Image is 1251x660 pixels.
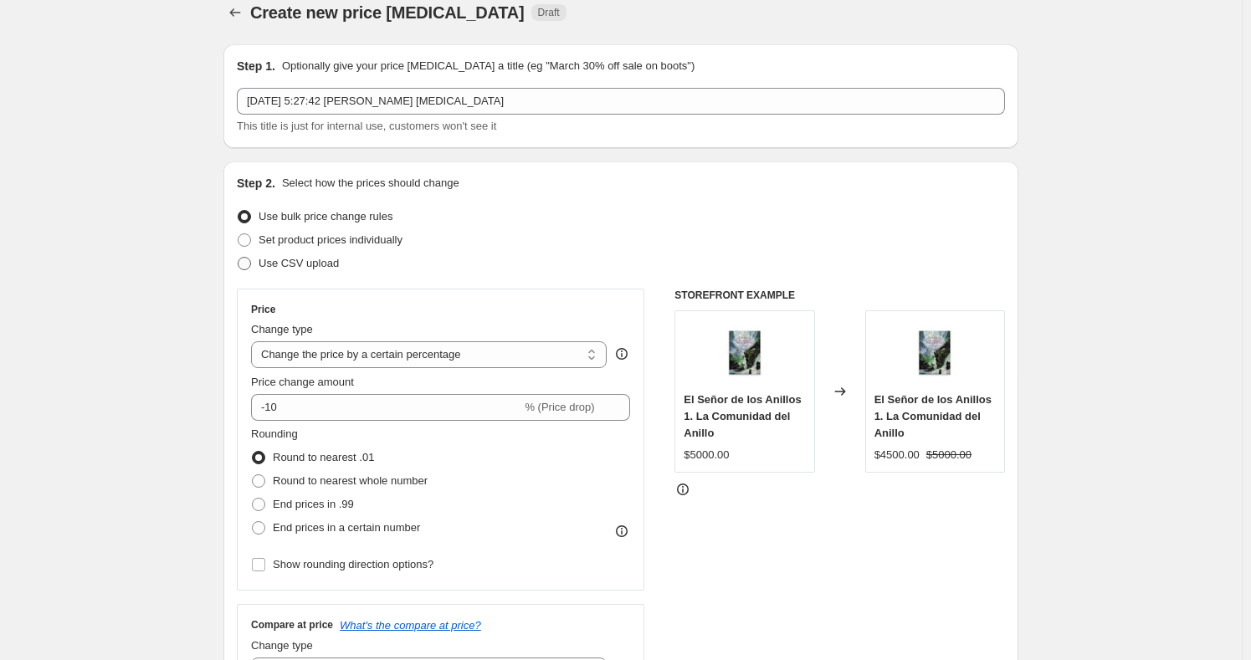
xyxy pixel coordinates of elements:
img: Libro-2_80x.jpg [711,320,778,386]
span: End prices in .99 [273,498,354,510]
button: What's the compare at price? [340,619,481,632]
img: Libro-2_80x.jpg [901,320,968,386]
span: % (Price drop) [525,401,594,413]
h6: STOREFRONT EXAMPLE [674,289,1005,302]
input: -15 [251,394,521,421]
input: 30% off holiday sale [237,88,1005,115]
button: Price change jobs [223,1,247,24]
h3: Compare at price [251,618,333,632]
span: Round to nearest whole number [273,474,428,487]
div: $4500.00 [874,447,920,463]
span: Create new price [MEDICAL_DATA] [250,3,525,22]
span: Change type [251,639,313,652]
span: El Señor de los Anillos 1. La Comunidad del Anillo [684,393,801,439]
strike: $5000.00 [926,447,972,463]
h3: Price [251,303,275,316]
span: Use bulk price change rules [259,210,392,223]
span: Rounding [251,427,298,440]
span: This title is just for internal use, customers won't see it [237,120,496,132]
span: Use CSV upload [259,257,339,269]
div: help [613,345,630,362]
span: Draft [538,6,560,19]
span: Set product prices individually [259,233,402,246]
div: $5000.00 [684,447,729,463]
p: Select how the prices should change [282,175,459,192]
span: Show rounding direction options? [273,558,433,570]
span: Price change amount [251,376,354,388]
span: End prices in a certain number [273,521,420,534]
span: Change type [251,323,313,335]
span: El Señor de los Anillos 1. La Comunidad del Anillo [874,393,992,439]
h2: Step 1. [237,58,275,74]
p: Optionally give your price [MEDICAL_DATA] a title (eg "March 30% off sale on boots") [282,58,695,74]
span: Round to nearest .01 [273,451,374,463]
h2: Step 2. [237,175,275,192]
